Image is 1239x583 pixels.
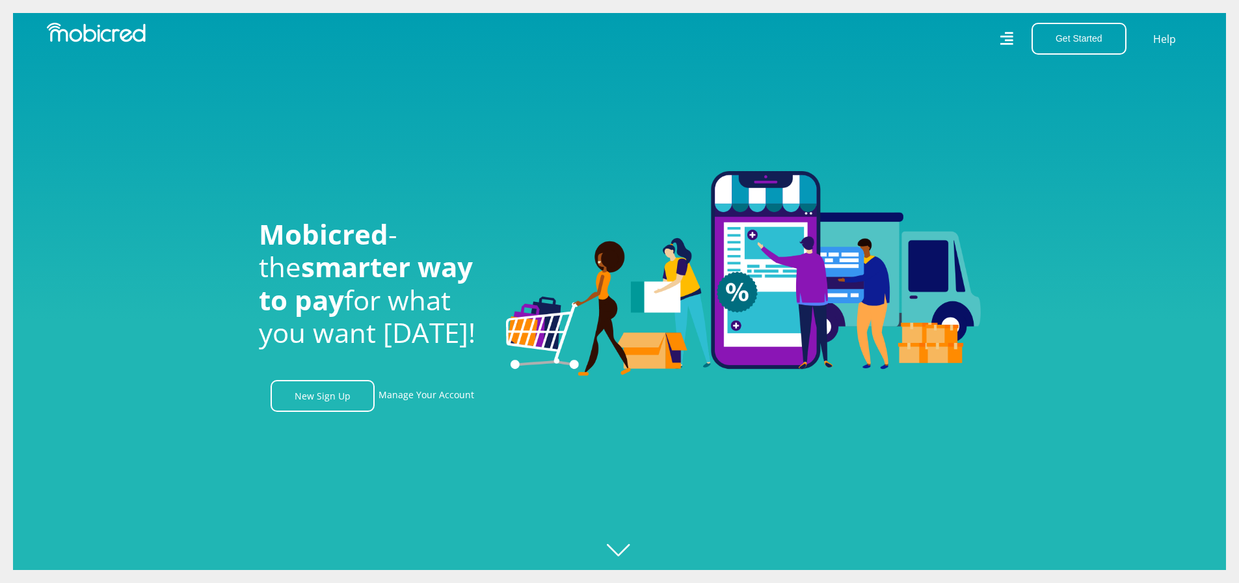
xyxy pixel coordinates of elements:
span: Mobicred [259,215,388,252]
span: smarter way to pay [259,248,473,318]
img: Mobicred [47,23,146,42]
button: Get Started [1032,23,1126,55]
a: New Sign Up [271,380,375,412]
a: Manage Your Account [379,380,474,412]
h1: - the for what you want [DATE]! [259,218,486,349]
img: Welcome to Mobicred [506,171,981,377]
a: Help [1152,31,1177,47]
